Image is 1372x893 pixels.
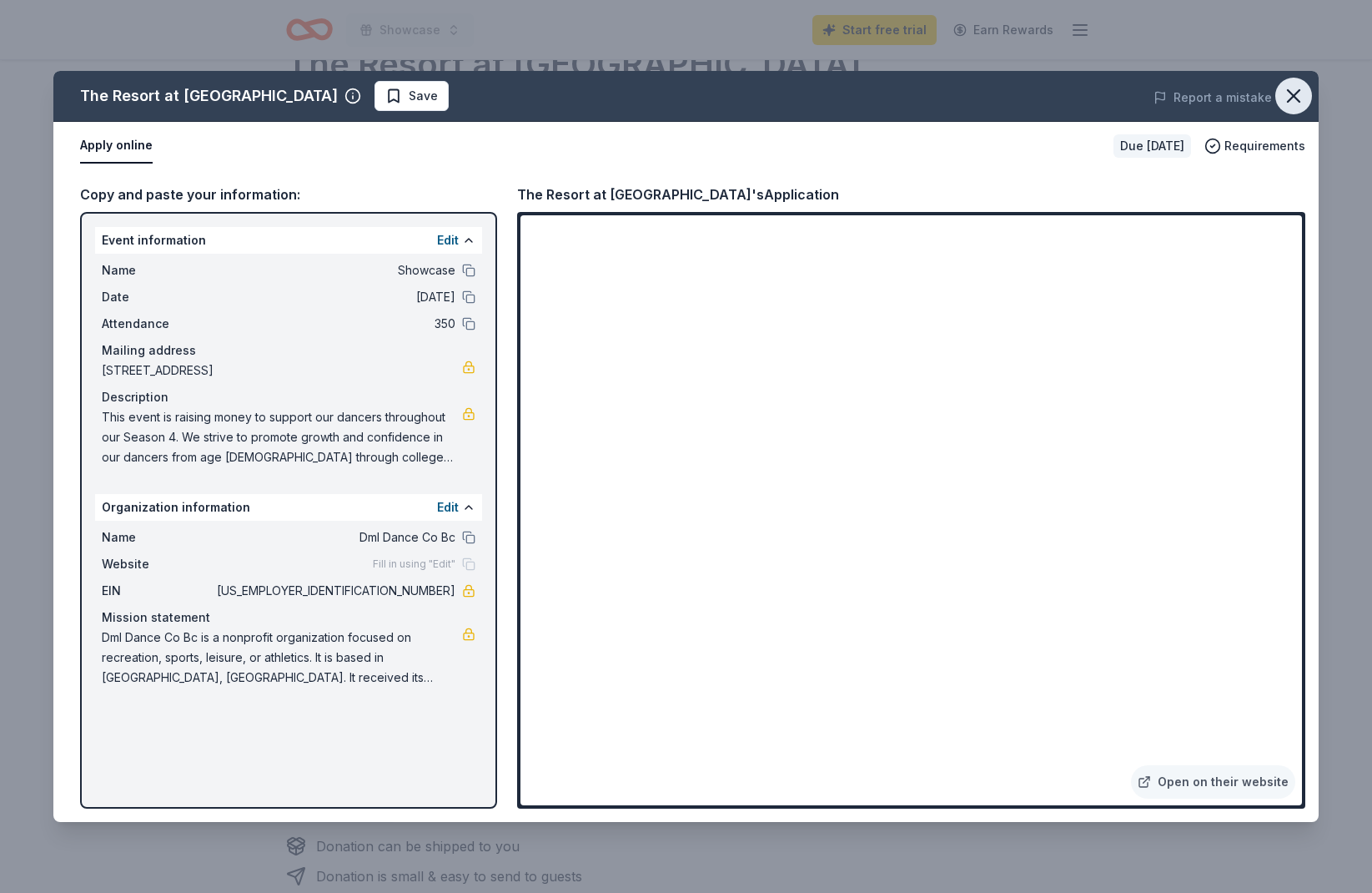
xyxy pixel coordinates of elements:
div: Event information [95,227,482,254]
span: Dml Dance Co Bc is a nonprofit organization focused on recreation, sports, leisure, or athletics.... [102,628,462,688]
a: Open on their website [1131,765,1295,799]
span: [DATE] [214,287,455,307]
button: Edit [437,497,459,517]
span: Attendance [102,314,214,334]
span: Save [409,86,438,106]
span: Requirements [1224,136,1305,156]
span: Website [102,554,214,574]
div: Mailing address [102,341,475,361]
span: 350 [214,314,455,334]
span: Name [102,260,214,280]
button: Requirements [1204,136,1305,156]
div: The Resort at [GEOGRAPHIC_DATA]'s Application [517,184,839,205]
button: Apply online [80,129,153,164]
span: Dml Dance Co Bc [214,527,455,547]
div: Organization information [95,494,482,521]
span: [US_EMPLOYER_IDENTIFICATION_NUMBER] [214,581,455,601]
div: Description [102,387,475,407]
span: Name [102,527,214,547]
button: Report a mistake [1153,88,1272,108]
div: Due [DATE] [1113,134,1191,158]
span: EIN [102,581,214,601]
span: Date [102,287,214,307]
span: Showcase [214,260,455,280]
div: Mission statement [102,608,475,628]
button: Save [374,81,449,111]
div: Copy and paste your information: [80,184,497,205]
span: This event is raising money to support our dancers throughout our Season 4. We strive to promote ... [102,407,462,467]
span: [STREET_ADDRESS] [102,361,462,381]
span: Fill in using "Edit" [373,557,455,571]
button: Edit [437,230,459,250]
div: The Resort at [GEOGRAPHIC_DATA] [80,83,338,109]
